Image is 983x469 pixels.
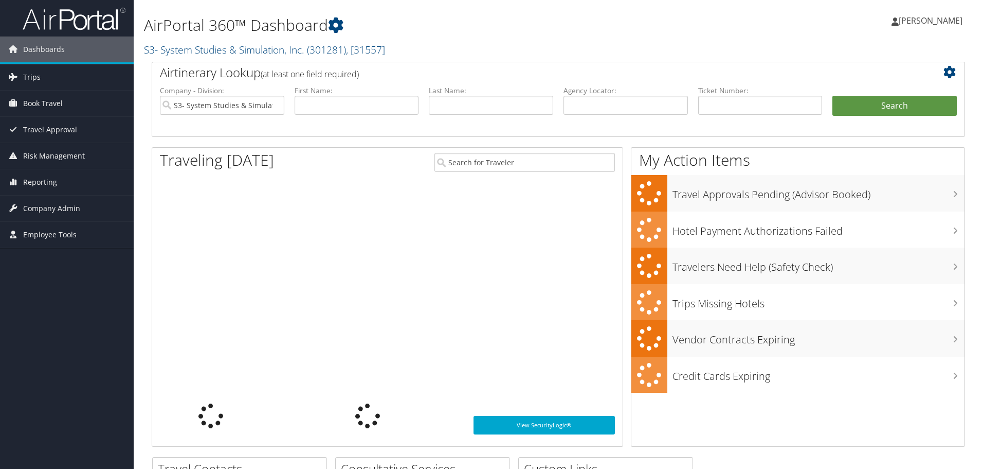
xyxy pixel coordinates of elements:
[23,222,77,248] span: Employee Tools
[631,284,964,321] a: Trips Missing Hotels
[698,85,823,96] label: Ticket Number:
[631,357,964,393] a: Credit Cards Expiring
[23,169,57,195] span: Reporting
[672,255,964,274] h3: Travelers Need Help (Safety Check)
[631,149,964,171] h1: My Action Items
[346,43,385,57] span: , [ 31557 ]
[429,85,553,96] label: Last Name:
[160,85,284,96] label: Company - Division:
[23,64,41,90] span: Trips
[23,117,77,143] span: Travel Approval
[434,153,615,172] input: Search for Traveler
[672,291,964,311] h3: Trips Missing Hotels
[144,43,385,57] a: S3- System Studies & Simulation, Inc.
[832,96,957,116] button: Search
[307,43,346,57] span: ( 301281 )
[160,149,274,171] h1: Traveling [DATE]
[23,143,85,169] span: Risk Management
[23,37,65,62] span: Dashboards
[261,68,359,80] span: (at least one field required)
[672,364,964,384] h3: Credit Cards Expiring
[631,212,964,248] a: Hotel Payment Authorizations Failed
[144,14,697,36] h1: AirPortal 360™ Dashboard
[563,85,688,96] label: Agency Locator:
[23,196,80,221] span: Company Admin
[899,15,962,26] span: [PERSON_NAME]
[631,248,964,284] a: Travelers Need Help (Safety Check)
[891,5,973,36] a: [PERSON_NAME]
[672,327,964,347] h3: Vendor Contracts Expiring
[160,64,889,81] h2: Airtinerary Lookup
[631,320,964,357] a: Vendor Contracts Expiring
[23,91,63,116] span: Book Travel
[295,85,419,96] label: First Name:
[23,7,125,31] img: airportal-logo.png
[474,416,615,435] a: View SecurityLogic®
[672,219,964,238] h3: Hotel Payment Authorizations Failed
[672,182,964,202] h3: Travel Approvals Pending (Advisor Booked)
[631,175,964,212] a: Travel Approvals Pending (Advisor Booked)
